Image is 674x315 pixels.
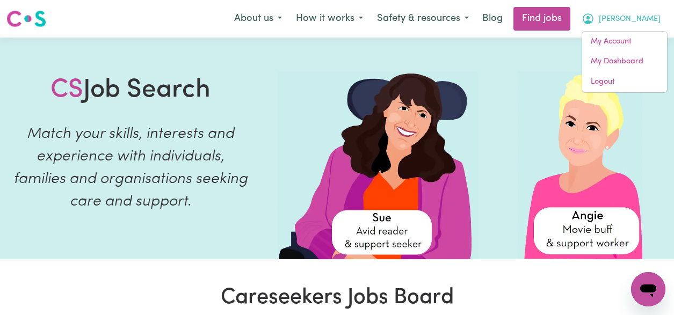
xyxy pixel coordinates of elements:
[6,6,46,31] a: Careseekers logo
[13,123,248,213] p: Match your skills, interests and experience with individuals, families and organisations seeking ...
[582,52,667,72] a: My Dashboard
[476,7,509,31] a: Blog
[50,75,211,106] h1: Job Search
[599,13,661,25] span: [PERSON_NAME]
[370,8,476,30] button: Safety & resources
[289,8,370,30] button: How it works
[582,72,667,92] a: Logout
[631,272,665,306] iframe: Button to launch messaging window, conversation in progress
[513,7,570,31] a: Find jobs
[582,32,667,52] a: My Account
[582,31,668,93] div: My Account
[50,77,83,103] span: CS
[6,9,46,28] img: Careseekers logo
[575,8,668,30] button: My Account
[227,8,289,30] button: About us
